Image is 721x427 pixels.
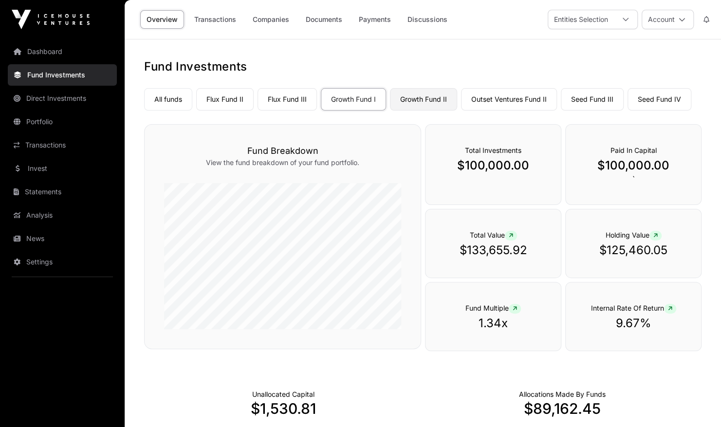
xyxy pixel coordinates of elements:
img: Icehouse Ventures Logo [12,10,90,29]
p: View the fund breakdown of your fund portfolio. [164,158,401,167]
a: Direct Investments [8,88,117,109]
a: Growth Fund II [390,88,457,111]
p: 9.67% [585,316,682,331]
div: Entities Selection [548,10,614,29]
span: Paid In Capital [610,146,657,154]
span: Holding Value [606,231,662,239]
a: Analysis [8,204,117,226]
p: Capital Deployed Into Companies [519,390,606,399]
div: ` [565,124,702,205]
a: Payments [352,10,397,29]
p: $100,000.00 [585,158,682,173]
a: Overview [140,10,184,29]
a: Seed Fund IV [628,88,691,111]
a: Transactions [8,134,117,156]
a: Transactions [188,10,242,29]
p: $89,162.45 [423,400,702,417]
p: $100,000.00 [445,158,541,173]
p: Cash not yet allocated [252,390,314,399]
p: $1,530.81 [144,400,423,417]
a: Flux Fund III [258,88,317,111]
a: Growth Fund I [321,88,386,111]
a: Companies [246,10,296,29]
a: Seed Fund III [561,88,624,111]
p: 1.34x [445,316,541,331]
h3: Fund Breakdown [164,144,401,158]
button: Account [642,10,694,29]
span: Total Investments [465,146,521,154]
a: Discussions [401,10,454,29]
a: Dashboard [8,41,117,62]
span: Total Value [470,231,517,239]
a: Invest [8,158,117,179]
p: $133,655.92 [445,242,541,258]
iframe: Chat Widget [672,380,721,427]
a: News [8,228,117,249]
a: Documents [299,10,349,29]
a: Flux Fund II [196,88,254,111]
h1: Fund Investments [144,59,702,74]
span: Fund Multiple [465,304,521,312]
a: Portfolio [8,111,117,132]
a: All funds [144,88,192,111]
a: Settings [8,251,117,273]
a: Statements [8,181,117,203]
a: Outset Ventures Fund II [461,88,557,111]
a: Fund Investments [8,64,117,86]
p: $125,460.05 [585,242,682,258]
span: Internal Rate Of Return [591,304,676,312]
